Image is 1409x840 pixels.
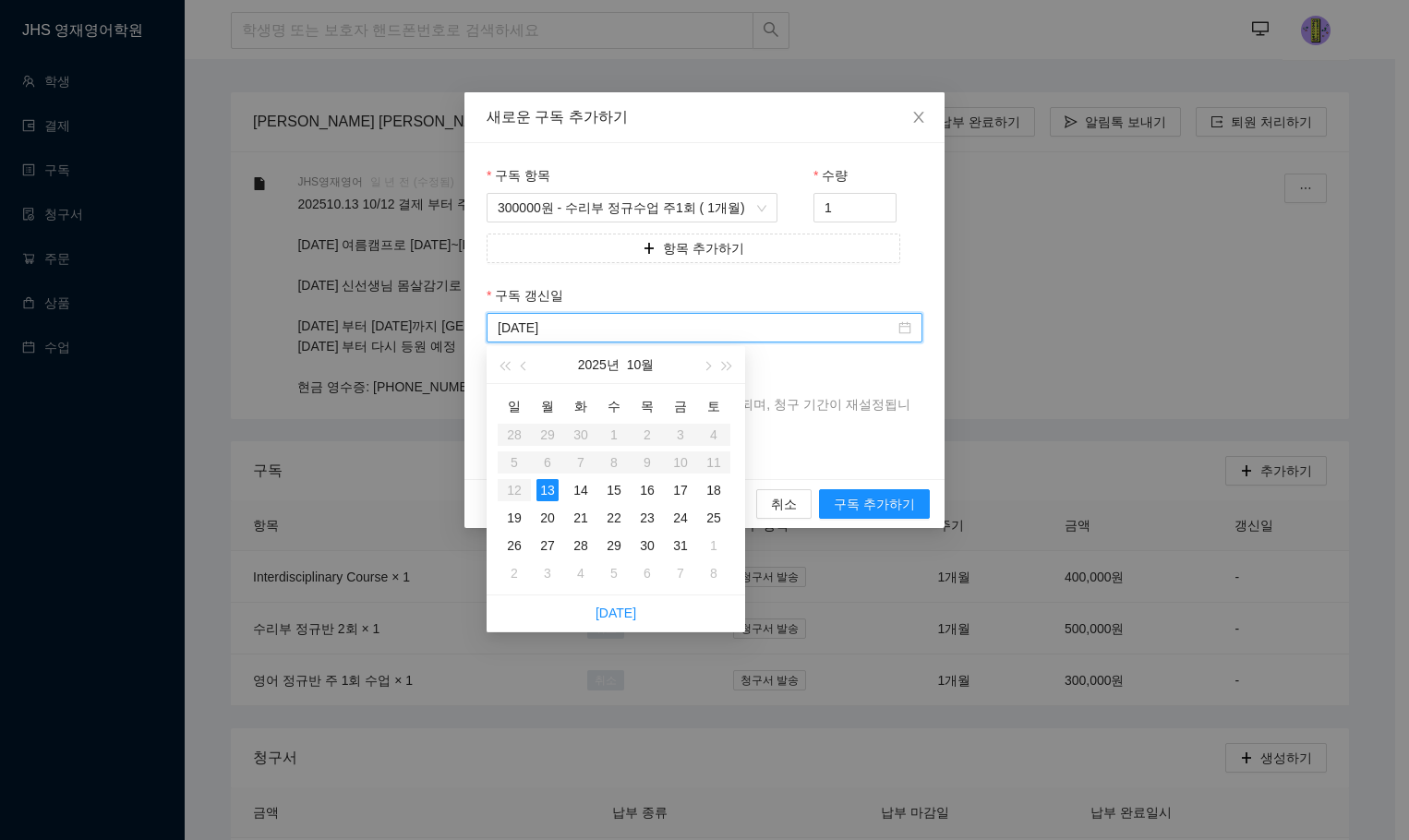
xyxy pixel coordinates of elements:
[636,479,658,501] div: 16
[697,559,730,587] td: 2025-11-08
[597,391,631,421] th: 수
[498,194,766,222] span: 300000원 - 수리부 정규수업 주1회 ( 1개월)
[597,559,631,587] td: 2025-11-05
[531,532,564,559] td: 2025-10-27
[669,534,692,557] div: 31
[664,532,697,559] td: 2025-10-31
[564,391,597,421] th: 화
[570,562,592,584] div: 4
[531,391,564,421] th: 월
[503,562,525,584] div: 2
[603,534,625,557] div: 29
[498,559,531,587] td: 2025-11-02
[531,504,564,532] td: 2025-10-20
[631,391,664,421] th: 목
[664,504,697,532] td: 2025-10-24
[631,559,664,587] td: 2025-11-06
[631,476,664,504] td: 2025-10-16
[570,507,592,529] div: 21
[834,494,915,514] span: 구독 추가하기
[564,504,597,532] td: 2025-10-21
[697,532,730,559] td: 2025-11-01
[487,165,550,186] label: 구독 항목
[636,507,658,529] div: 23
[697,476,730,504] td: 2025-10-18
[636,562,658,584] div: 6
[597,476,631,504] td: 2025-10-15
[596,606,636,620] a: [DATE]
[564,532,597,559] td: 2025-10-28
[664,476,697,504] td: 2025-10-17
[564,559,597,587] td: 2025-11-04
[536,479,559,501] div: 13
[597,504,631,532] td: 2025-10-22
[603,479,625,501] div: 15
[697,391,730,421] th: 토
[814,194,896,222] input: 수량
[570,534,592,557] div: 28
[697,504,730,532] td: 2025-10-25
[669,507,692,529] div: 24
[703,534,725,557] div: 1
[813,165,848,186] label: 수량
[570,479,592,501] div: 14
[703,507,725,529] div: 25
[603,507,625,529] div: 22
[498,504,531,532] td: 2025-10-19
[536,562,559,584] div: 3
[487,234,900,263] button: plus항목 추가하기
[636,534,658,557] div: 30
[531,476,564,504] td: 2025-10-13
[498,532,531,559] td: 2025-10-26
[631,504,664,532] td: 2025-10-23
[819,489,930,519] button: 구독 추가하기
[669,479,692,501] div: 17
[669,562,692,584] div: 7
[627,346,655,383] button: 10월
[664,391,697,421] th: 금
[536,534,559,557] div: 27
[597,532,631,559] td: 2025-10-29
[498,391,531,421] th: 일
[487,285,563,306] label: 구독 갱신일
[771,494,797,514] span: 취소
[536,507,559,529] div: 20
[911,110,926,125] span: close
[893,92,945,144] button: Close
[703,562,725,584] div: 8
[643,242,656,257] span: plus
[578,346,620,383] button: 2025년
[503,507,525,529] div: 19
[503,534,525,557] div: 26
[664,559,697,587] td: 2025-11-07
[631,532,664,559] td: 2025-10-30
[498,318,895,338] input: 구독 갱신일
[756,489,812,519] button: 취소
[564,476,597,504] td: 2025-10-14
[531,559,564,587] td: 2025-11-03
[663,238,744,258] span: 항목 추가하기
[603,562,625,584] div: 5
[487,107,922,127] div: 새로운 구독 추가하기
[703,479,725,501] div: 18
